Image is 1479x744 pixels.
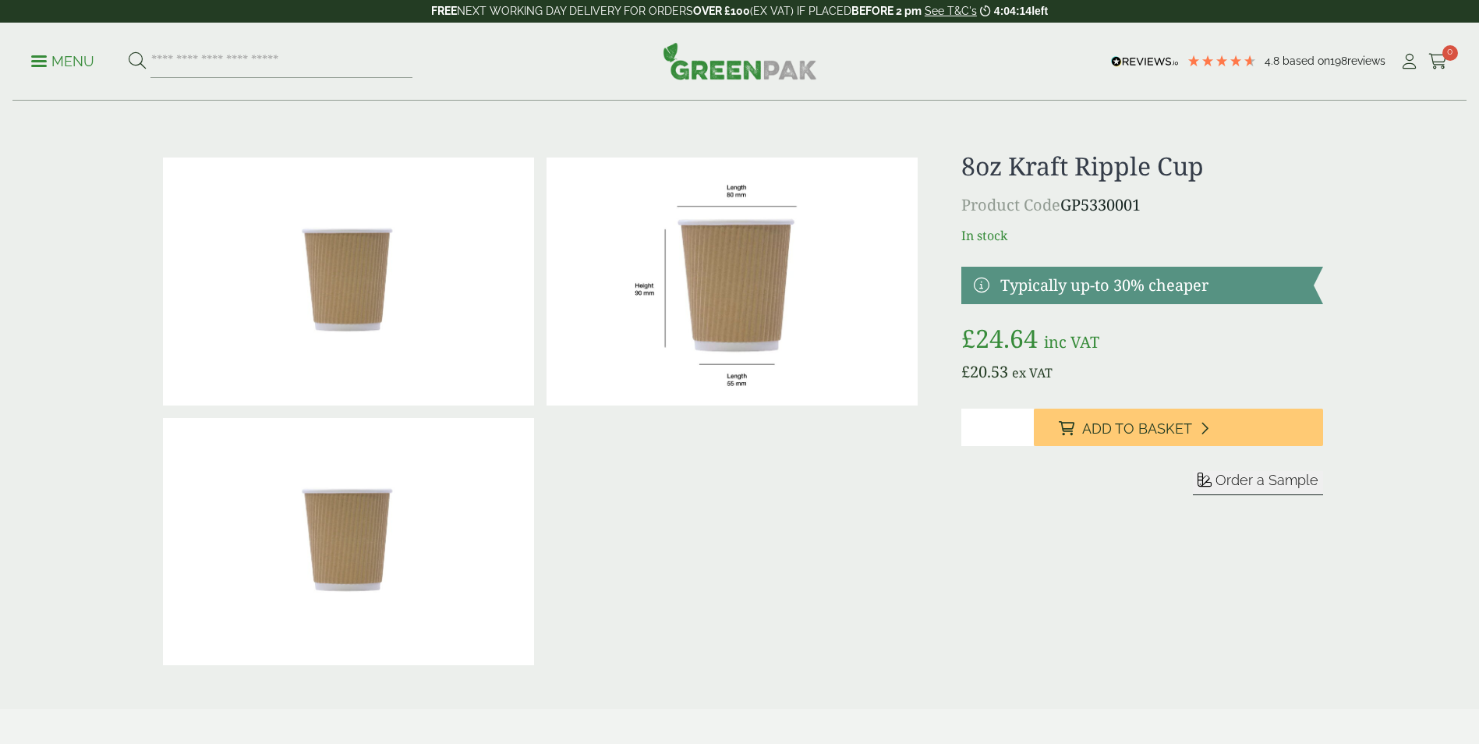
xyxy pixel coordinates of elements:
a: See T&C's [925,5,977,17]
img: 8oz Kraft Ripple Cup Full Case Of 0 [163,418,534,666]
a: 0 [1428,50,1448,73]
i: My Account [1399,54,1419,69]
a: Menu [31,52,94,68]
div: 4.79 Stars [1187,54,1257,68]
span: 198 [1330,55,1347,67]
span: 4:04:14 [994,5,1031,17]
strong: OVER £100 [693,5,750,17]
strong: BEFORE 2 pm [851,5,922,17]
bdi: 20.53 [961,361,1008,382]
span: 4.8 [1265,55,1283,67]
span: Product Code [961,194,1060,215]
h1: 8oz Kraft Ripple Cup [961,151,1322,181]
img: RippleCup_8oz [547,158,918,406]
span: left [1031,5,1048,17]
span: ex VAT [1012,364,1053,381]
span: Based on [1283,55,1330,67]
p: Menu [31,52,94,71]
span: Add to Basket [1082,420,1192,438]
button: Add to Basket [1034,409,1323,446]
span: Order a Sample [1215,472,1318,488]
bdi: 24.64 [961,321,1038,355]
button: Order a Sample [1193,471,1323,495]
p: GP5330001 [961,193,1322,217]
p: In stock [961,226,1322,245]
img: 8oz Kraft Ripple Cup 0 [163,158,534,406]
span: inc VAT [1044,331,1099,353]
strong: FREE [431,5,457,17]
img: GreenPak Supplies [663,42,817,80]
span: £ [961,321,975,355]
img: REVIEWS.io [1111,56,1179,67]
span: £ [961,361,970,382]
span: 0 [1442,45,1458,61]
span: reviews [1347,55,1385,67]
i: Cart [1428,54,1448,69]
